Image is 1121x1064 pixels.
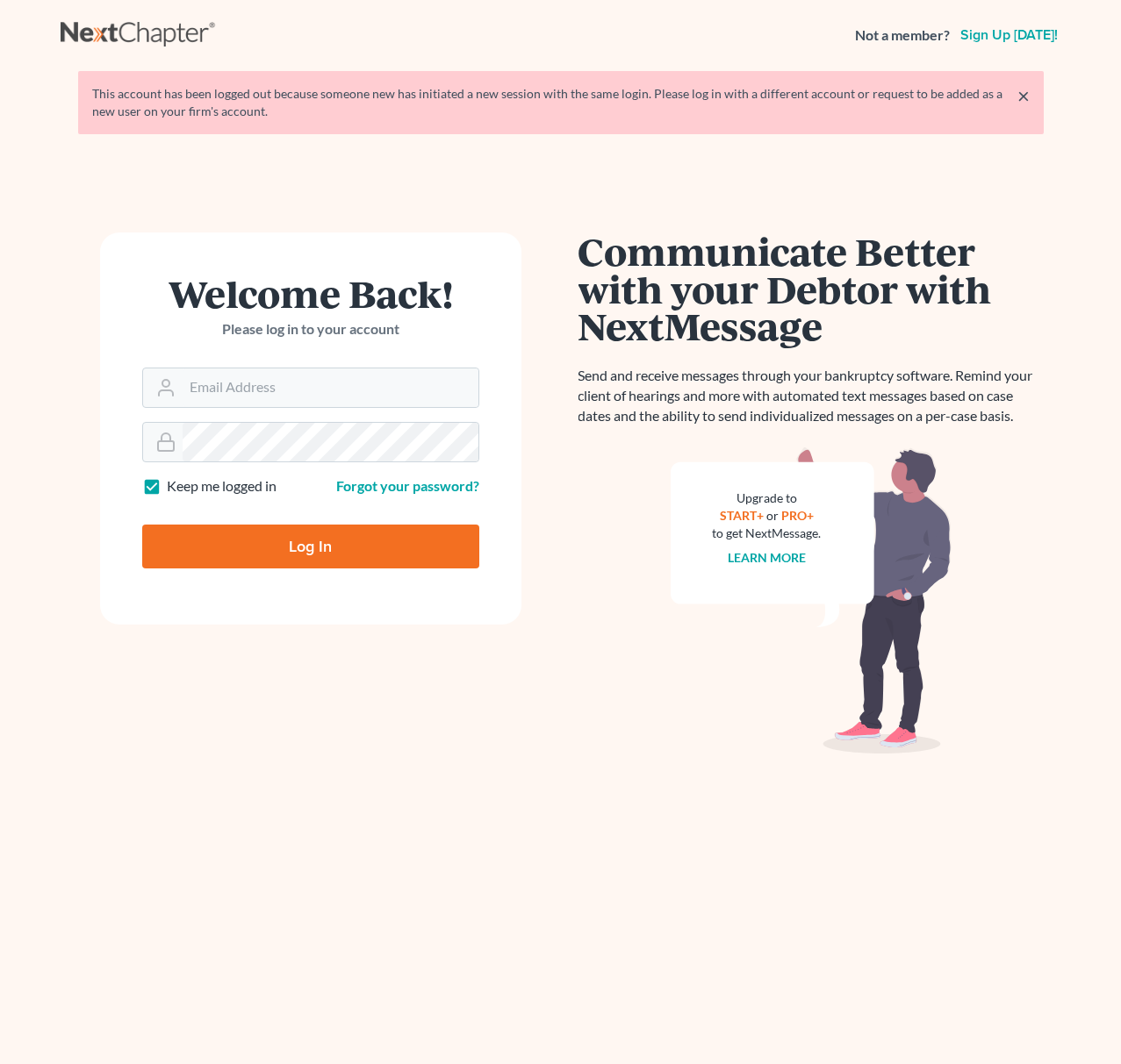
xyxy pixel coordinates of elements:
h1: Welcome Back! [142,275,479,312]
a: PRO+ [781,508,814,523]
h1: Communicate Better with your Debtor with NextMessage [578,232,1044,345]
div: Upgrade to [713,489,822,507]
a: Learn more [728,550,806,565]
a: × [1017,85,1030,106]
input: Log In [142,525,479,568]
span: or [766,508,779,523]
div: This account has been logged out because someone new has initiated a new session with the same lo... [92,85,1030,120]
a: START+ [720,508,764,523]
a: Forgot your password? [336,477,479,494]
p: Send and receive messages through your bankruptcy software. Remind your client of hearings and mo... [578,366,1044,426]
label: Keep me logged in [167,476,277,496]
a: Sign up [DATE]! [957,28,1061,42]
p: Please log in to your account [142,319,479,339]
strong: Not a member? [855,25,950,46]
input: Email Address [183,368,478,407]
div: to get NextMessage. [713,525,822,542]
img: nextmessage_bg-59042aed3d76b12b5cd301f8e5b87938c9018125f34e5fa2b7a6b67550977c72.svg [671,447,952,754]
